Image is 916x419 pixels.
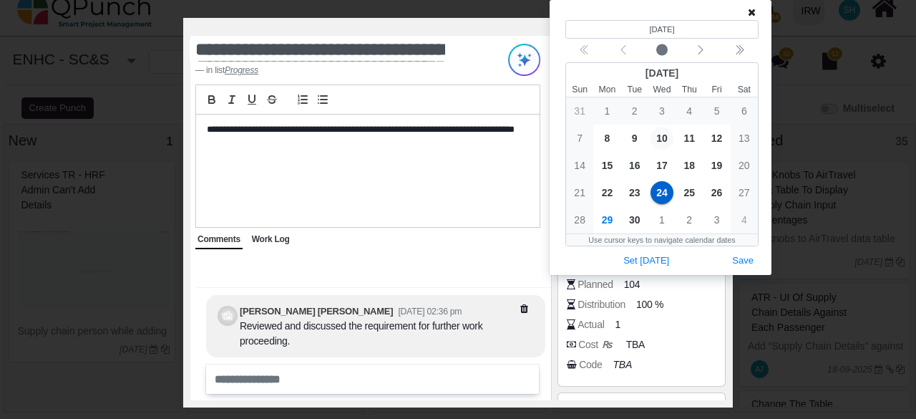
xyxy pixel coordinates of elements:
div: 9/14/2025 [566,152,593,179]
div: 9/1/2025 [593,97,620,125]
div: 9/12/2025 [703,125,730,152]
button: Next month [681,41,720,60]
bdi: [DATE] [649,25,674,34]
span: 12 [706,127,729,150]
div: 9/30/2025 [621,206,648,233]
span: TBA [626,337,645,352]
div: 10/3/2025 [703,206,730,233]
span: 25 [678,181,701,204]
div: 9/22/2025 [593,179,620,206]
div: Actual [578,317,604,332]
div: 9/16/2025 [621,152,648,179]
div: 9/17/2025 [648,152,676,179]
div: 9/11/2025 [676,125,703,152]
small: Monday [593,83,620,96]
small: [DATE] 02:36 pm [398,307,462,317]
div: 9/28/2025 [566,206,593,233]
div: 9/7/2025 [566,125,593,152]
div: 9/23/2025 [621,179,648,206]
span: 10 [651,127,673,150]
u: Progress [225,65,258,75]
div: Code [579,357,602,372]
div: 9/5/2025 [703,97,730,125]
img: Try writing with AI [508,44,540,76]
span: Comments [198,234,240,244]
div: 9/26/2025 [703,179,730,206]
span: 1 [651,208,673,231]
div: 10/4/2025 [731,206,758,233]
div: 9/9/2025 [621,125,648,152]
span: 22 [595,181,618,204]
svg: chevron left [695,44,706,56]
small: Sunday [566,83,593,96]
div: 9/25/2025 [676,179,703,206]
small: Thursday [676,83,703,96]
div: 9/6/2025 [731,97,758,125]
div: 9/29/2025 (Today) [593,206,620,233]
span: 1 [615,317,620,332]
span: 19 [706,154,729,177]
span: 17 [651,154,673,177]
span: 104 [624,277,640,292]
span: 23 [623,181,646,204]
span: 8 [595,127,618,150]
div: 9/8/2025 [593,125,620,152]
b: [PERSON_NAME] [PERSON_NAME] [240,306,393,317]
div: 9/21/2025 [566,179,593,206]
button: Set [DATE] [618,251,674,271]
button: Next year [720,41,759,60]
div: 9/2/2025 [621,97,648,125]
div: 10/2/2025 [676,206,703,233]
div: 9/15/2025 [593,152,620,179]
footer: in list [195,64,479,77]
div: 9/10/2025 [648,125,676,152]
div: Distribution [578,297,625,312]
button: Current month [643,41,681,60]
span: 3 [706,208,729,231]
button: Save [727,251,759,271]
span: Work Log [252,234,290,244]
div: 9/24/2025 (Selected date) [648,179,676,206]
i: TBA [613,359,632,370]
span: 11 [678,127,701,150]
b: ₨ [602,339,612,350]
header: Selected date [565,20,759,39]
span: 18 [678,154,701,177]
div: 9/20/2025 [731,152,758,179]
small: Tuesday [621,83,648,96]
div: 9/19/2025 [703,152,730,179]
svg: chevron double left [734,44,745,56]
div: 9/3/2025 [648,97,676,125]
div: Calendar navigation [565,41,759,60]
span: 30 [623,208,646,231]
span: 24 [651,181,673,204]
span: 15 [595,154,618,177]
small: Wednesday [648,83,676,96]
cite: Source Title [225,65,258,75]
span: 16 [623,154,646,177]
span: 100 % [636,297,663,312]
div: Reviewed and discussed the requirement for further work proceeding. [240,319,490,349]
div: 9/4/2025 [676,97,703,125]
div: 9/18/2025 [676,152,703,179]
span: 9 [623,127,646,150]
small: Friday [703,83,730,96]
span: 29 [595,208,618,231]
span: 2 [678,208,701,231]
div: 9/27/2025 [731,179,758,206]
div: Use cursor keys to navigate calendar dates [566,234,758,246]
div: 8/31/2025 [566,97,593,125]
div: Planned [578,277,613,292]
svg: circle fill [656,44,668,56]
span: 26 [706,181,729,204]
div: 9/13/2025 [731,125,758,152]
div: Cost [578,337,615,352]
div: [DATE] [566,63,758,83]
div: 10/1/2025 [648,206,676,233]
small: Saturday [731,83,758,96]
